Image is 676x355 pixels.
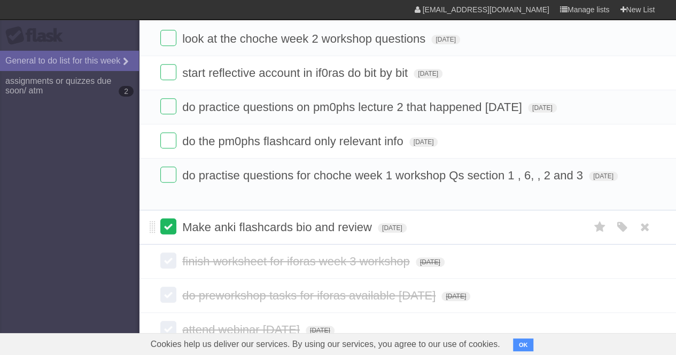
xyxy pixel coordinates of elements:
[182,255,413,268] span: finish worksheet for iforas week 3 workshop
[160,253,176,269] label: Done
[431,35,460,44] span: [DATE]
[160,218,176,234] label: Done
[589,171,618,181] span: [DATE]
[160,98,176,114] label: Done
[409,137,438,147] span: [DATE]
[182,169,586,182] span: do practise questions for choche week 1 workshop Qs section 1 , 6, , 2 and 3
[513,338,534,351] button: OK
[306,326,335,335] span: [DATE]
[182,100,525,114] span: do practice questions on pm0phs lecture 2 that happened [DATE]
[182,323,302,336] span: attend webinar [DATE]
[160,287,176,303] label: Done
[160,167,176,183] label: Done
[528,103,557,113] span: [DATE]
[182,66,410,80] span: start reflective account in if0ras do bit by bit
[414,69,442,78] span: [DATE]
[160,64,176,80] label: Done
[182,289,438,302] span: do preworkshop tasks for iforas available [DATE]
[140,334,511,355] span: Cookies help us deliver our services. By using our services, you agree to our use of cookies.
[589,218,610,236] label: Star task
[378,223,407,233] span: [DATE]
[182,220,375,234] span: Make anki flashcards bio and review
[160,30,176,46] label: Done
[119,86,134,97] b: 2
[441,291,470,301] span: [DATE]
[182,135,406,148] span: do the pm0phs flashcard only relevant info
[5,26,69,45] div: Flask
[182,32,428,45] span: look at the choche week 2 workshop questions
[160,132,176,148] label: Done
[416,257,445,267] span: [DATE]
[160,321,176,337] label: Done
